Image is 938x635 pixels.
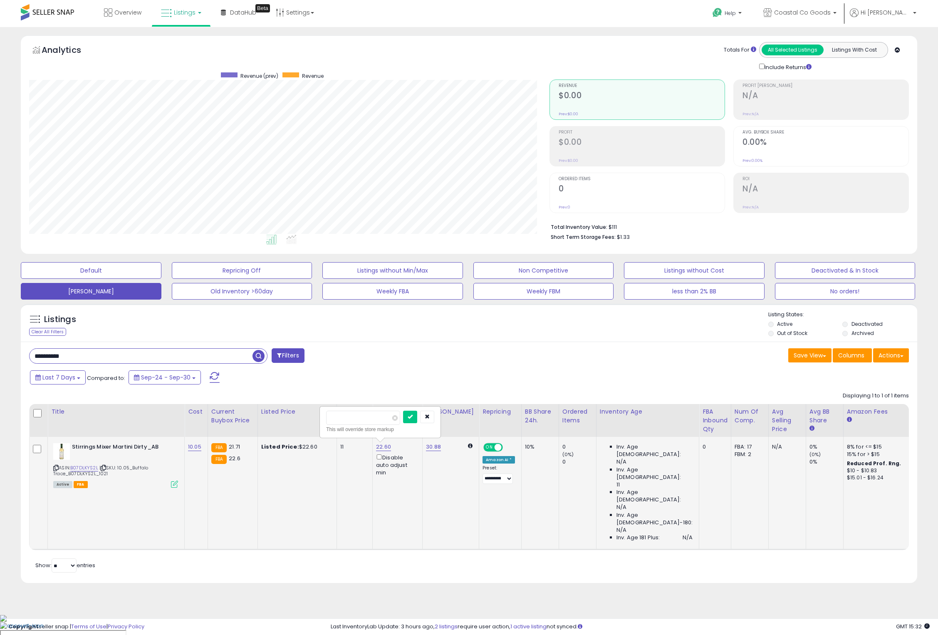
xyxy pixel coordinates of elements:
img: 41yhtDsNx7L._SL40_.jpg [53,443,70,460]
h2: $0.00 [559,91,725,102]
button: Weekly FBM [473,283,614,300]
div: Inventory Age [600,407,695,416]
span: 22.6 [229,454,240,462]
a: 30.88 [426,443,441,451]
span: Profit [559,130,725,135]
span: N/A [616,504,626,511]
span: Hi [PERSON_NAME] [861,8,911,17]
div: $10 - $10.83 [847,467,916,474]
button: less than 2% BB [624,283,765,300]
span: FBA [74,481,88,488]
div: 0 [562,458,596,466]
span: Compared to: [87,374,125,382]
h5: Listings [44,314,76,325]
button: Default [21,262,161,279]
div: Disable auto adjust min [376,453,416,476]
span: Ordered Items [559,177,725,181]
div: Avg Selling Price [772,407,802,434]
span: Inv. Age [DEMOGRAPHIC_DATA]: [616,466,693,481]
h2: N/A [742,91,908,102]
button: Old Inventory >60day [172,283,312,300]
small: Prev: N/A [742,205,759,210]
div: 10% [525,443,552,451]
a: Help [706,1,750,27]
span: Inv. Age [DEMOGRAPHIC_DATA]: [616,443,693,458]
div: 15% for > $15 [847,451,916,458]
span: Columns [838,351,864,360]
div: $15.01 - $16.24 [847,474,916,481]
span: DataHub [230,8,256,17]
span: 21.71 [229,443,240,451]
div: Listed Price [261,407,333,416]
span: Revenue (prev) [240,72,278,79]
button: No orders! [775,283,916,300]
button: Filters [272,348,304,363]
span: Last 7 Days [42,373,75,382]
b: Listed Price: [261,443,299,451]
h5: Analytics [42,44,97,58]
b: Short Term Storage Fees: [551,233,616,241]
div: [PERSON_NAME] [426,407,475,416]
div: FBA inbound Qty [703,407,728,434]
div: BB Share 24h. [525,407,555,425]
h2: 0.00% [742,137,908,149]
span: Revenue [559,84,725,88]
a: B07DLKYS2L [70,464,98,471]
button: Listings without Cost [624,262,765,279]
span: Help [725,10,736,17]
span: Overview [114,8,141,17]
button: Weekly FBA [322,283,463,300]
div: ASIN: [53,443,178,487]
small: Prev: 0 [559,205,570,210]
span: ON [484,444,495,451]
h2: 0 [559,184,725,195]
span: N/A [616,458,626,466]
span: N/A [616,526,626,534]
span: All listings currently available for purchase on Amazon [53,481,72,488]
label: Deactivated [851,320,883,327]
small: Avg BB Share. [809,425,814,432]
div: FBM: 2 [735,451,762,458]
small: (0%) [809,451,821,458]
span: Profit [PERSON_NAME] [742,84,908,88]
button: Last 7 Days [30,370,86,384]
label: Active [777,320,792,327]
div: Totals For [724,46,756,54]
div: 0 [562,443,596,451]
p: Listing States: [768,311,917,319]
a: 10.05 [188,443,201,451]
button: Repricing Off [172,262,312,279]
li: $111 [551,221,903,231]
div: This will override store markup [326,425,434,434]
span: Inv. Age [DEMOGRAPHIC_DATA]-180: [616,511,693,526]
span: Avg. Buybox Share [742,130,908,135]
div: 11 [340,443,366,451]
div: Preset: [483,465,515,484]
button: Actions [873,348,909,362]
button: Listings With Cost [823,45,885,55]
a: Hi [PERSON_NAME] [850,8,916,27]
b: Total Inventory Value: [551,223,607,231]
i: Get Help [712,7,723,18]
label: Out of Stock [777,330,807,337]
a: 22.60 [376,443,391,451]
button: Deactivated & In Stock [775,262,916,279]
div: Current Buybox Price [211,407,254,425]
div: Cost [188,407,204,416]
span: OFF [502,444,515,451]
div: Ordered Items [562,407,593,425]
div: 0% [809,458,843,466]
div: Repricing [483,407,518,416]
button: Columns [833,348,872,362]
span: Coastal Co Goods [774,8,831,17]
small: Prev: 0.00% [742,158,762,163]
div: Displaying 1 to 1 of 1 items [843,392,909,400]
span: Inv. Age [DEMOGRAPHIC_DATA]: [616,489,693,504]
div: Avg BB Share [809,407,840,425]
button: All Selected Listings [762,45,824,55]
div: FBA: 17 [735,443,762,451]
div: $22.60 [261,443,330,451]
button: Listings without Min/Max [322,262,463,279]
small: Amazon Fees. [847,416,852,424]
div: Amazon AI * [483,456,515,464]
